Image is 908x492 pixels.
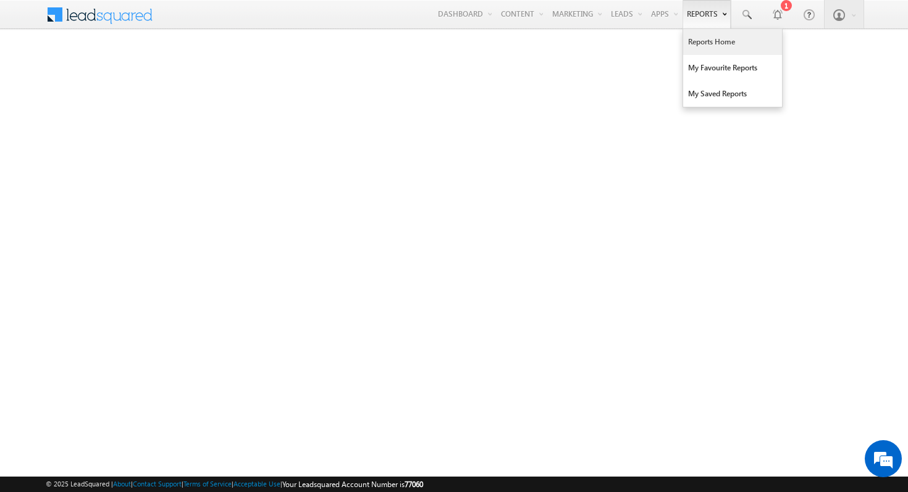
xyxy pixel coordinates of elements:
[405,480,423,489] span: 77060
[233,480,280,488] a: Acceptable Use
[133,480,182,488] a: Contact Support
[46,478,423,490] span: © 2025 LeadSquared | | | | |
[113,480,131,488] a: About
[683,81,782,107] a: My Saved Reports
[683,29,782,55] a: Reports Home
[183,480,232,488] a: Terms of Service
[683,55,782,81] a: My Favourite Reports
[203,6,232,36] div: Minimize live chat window
[168,380,224,397] em: Start Chat
[16,114,225,370] textarea: Type your message and hit 'Enter'
[21,65,52,81] img: d_60004797649_company_0_60004797649
[282,480,423,489] span: Your Leadsquared Account Number is
[64,65,208,81] div: Chat with us now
